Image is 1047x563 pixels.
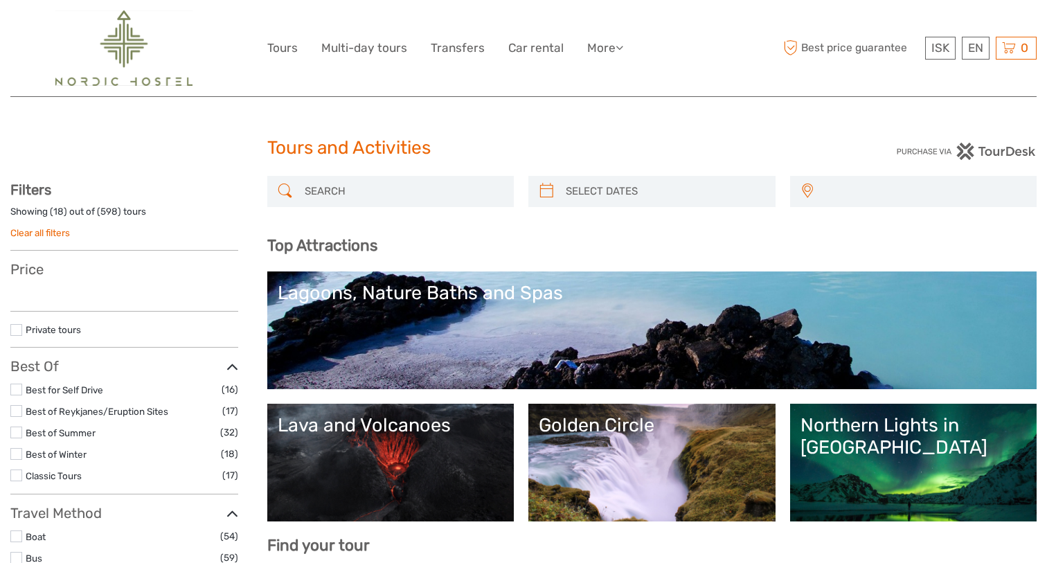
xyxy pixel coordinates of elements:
[321,38,407,58] a: Multi-day tours
[896,143,1037,160] img: PurchaseViaTourDesk.png
[299,179,508,204] input: SEARCH
[26,324,81,335] a: Private tours
[55,10,193,86] img: 2454-61f15230-a6bf-4303-aa34-adabcbdb58c5_logo_big.png
[539,414,765,511] a: Golden Circle
[220,528,238,544] span: (54)
[508,38,564,58] a: Car rental
[222,403,238,419] span: (17)
[26,470,82,481] a: Classic Tours
[962,37,990,60] div: EN
[10,505,238,521] h3: Travel Method
[220,425,238,440] span: (32)
[26,531,46,542] a: Boat
[222,382,238,397] span: (16)
[278,282,1027,379] a: Lagoons, Nature Baths and Spas
[53,205,64,218] label: 18
[267,236,377,255] b: Top Attractions
[278,414,504,511] a: Lava and Volcanoes
[26,449,87,460] a: Best of Winter
[267,137,780,159] h1: Tours and Activities
[800,414,1027,459] div: Northern Lights in [GEOGRAPHIC_DATA]
[221,446,238,462] span: (18)
[560,179,769,204] input: SELECT DATES
[800,414,1027,511] a: Northern Lights in [GEOGRAPHIC_DATA]
[267,38,298,58] a: Tours
[10,358,238,375] h3: Best Of
[267,536,370,555] b: Find your tour
[10,205,238,226] div: Showing ( ) out of ( ) tours
[26,406,168,417] a: Best of Reykjanes/Eruption Sites
[587,38,623,58] a: More
[100,205,118,218] label: 598
[222,467,238,483] span: (17)
[931,41,949,55] span: ISK
[1019,41,1030,55] span: 0
[26,384,103,395] a: Best for Self Drive
[10,181,51,198] strong: Filters
[10,261,238,278] h3: Price
[278,414,504,436] div: Lava and Volcanoes
[780,37,922,60] span: Best price guarantee
[26,427,96,438] a: Best of Summer
[431,38,485,58] a: Transfers
[278,282,1027,304] div: Lagoons, Nature Baths and Spas
[539,414,765,436] div: Golden Circle
[10,227,70,238] a: Clear all filters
